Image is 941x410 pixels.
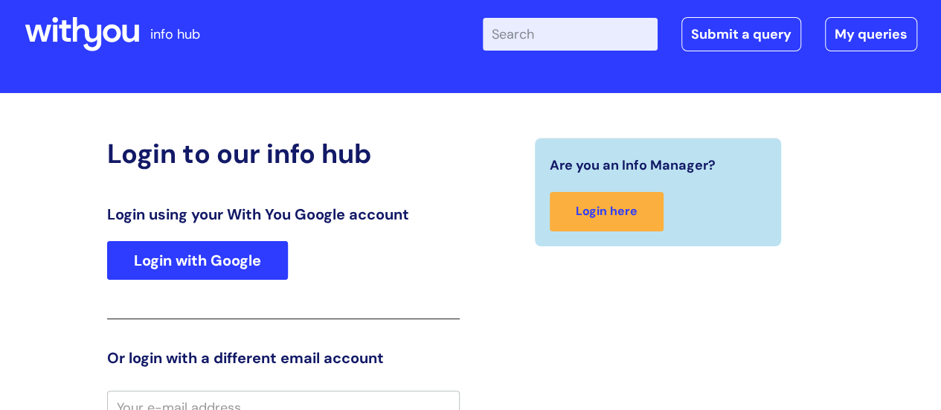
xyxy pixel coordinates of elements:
[107,205,460,223] h3: Login using your With You Google account
[550,192,664,231] a: Login here
[150,22,200,46] p: info hub
[825,17,917,51] a: My queries
[107,349,460,367] h3: Or login with a different email account
[681,17,801,51] a: Submit a query
[483,18,658,51] input: Search
[107,241,288,280] a: Login with Google
[107,138,460,170] h2: Login to our info hub
[550,153,716,177] span: Are you an Info Manager?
